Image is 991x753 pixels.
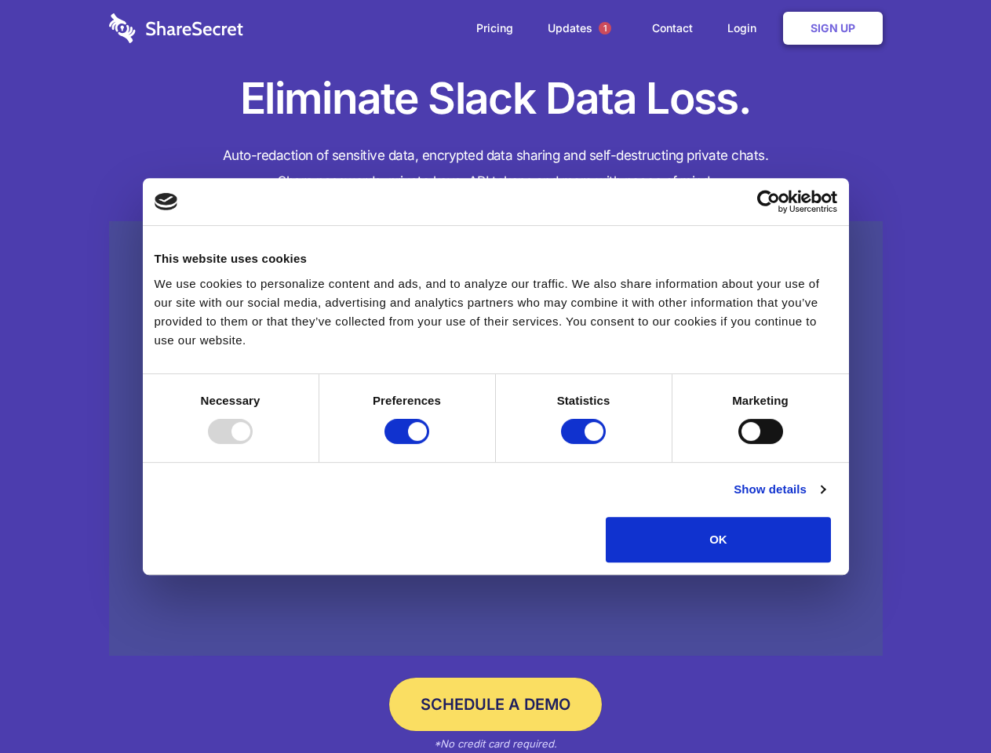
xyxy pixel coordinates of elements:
a: Login [712,4,780,53]
a: Show details [734,480,825,499]
strong: Marketing [732,394,789,407]
a: Pricing [461,4,529,53]
button: OK [606,517,831,562]
a: Wistia video thumbnail [109,221,883,657]
h1: Eliminate Slack Data Loss. [109,71,883,127]
a: Schedule a Demo [389,678,602,731]
strong: Statistics [557,394,610,407]
em: *No credit card required. [434,737,557,750]
strong: Necessary [201,394,261,407]
img: logo-wordmark-white-trans-d4663122ce5f474addd5e946df7df03e33cb6a1c49d2221995e7729f52c070b2.svg [109,13,243,43]
strong: Preferences [373,394,441,407]
span: 1 [599,22,611,35]
a: Sign Up [783,12,883,45]
div: We use cookies to personalize content and ads, and to analyze our traffic. We also share informat... [155,275,837,350]
img: logo [155,193,178,210]
a: Contact [636,4,709,53]
h4: Auto-redaction of sensitive data, encrypted data sharing and self-destructing private chats. Shar... [109,143,883,195]
div: This website uses cookies [155,249,837,268]
a: Usercentrics Cookiebot - opens in a new window [700,190,837,213]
